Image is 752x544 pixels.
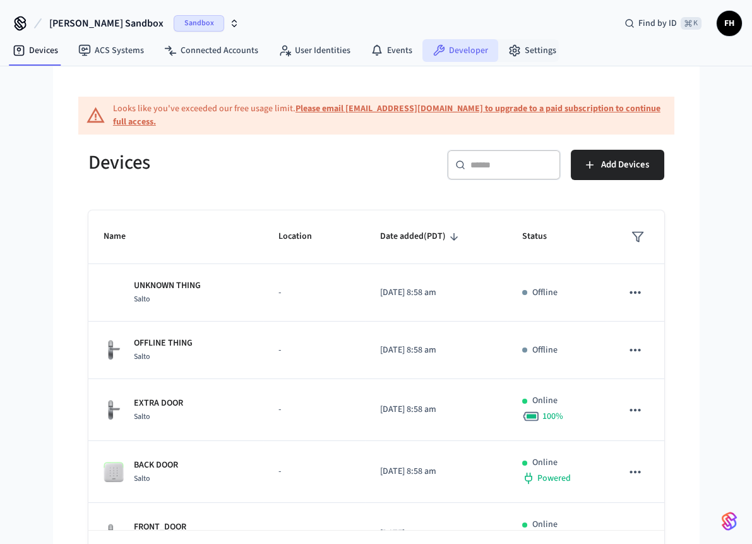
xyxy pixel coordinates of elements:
span: Add Devices [601,157,649,173]
a: Devices [3,39,68,62]
p: OFFLINE THING [134,337,193,350]
p: - [278,465,350,478]
p: - [278,286,350,299]
p: - [278,527,350,540]
p: [DATE] 8:58 am [380,465,492,478]
img: salto_wallreader_pin [104,462,124,482]
span: [PERSON_NAME] Sandbox [49,16,164,31]
button: Add Devices [571,150,664,180]
a: Developer [422,39,498,62]
img: salto_escutcheon_pin [104,339,124,361]
p: [DATE] 8:58 am [380,286,492,299]
a: ACS Systems [68,39,154,62]
span: Salto [134,351,150,362]
div: Find by ID⌘ K [614,12,712,35]
span: Salto [134,473,150,484]
a: Events [361,39,422,62]
span: Name [104,227,142,246]
p: [DATE] 8:58 am [380,527,492,540]
p: Offline [532,286,558,299]
h5: Devices [88,150,369,176]
p: FRONT_DOOR [134,521,186,534]
span: Sandbox [174,15,224,32]
p: - [278,403,350,416]
span: Find by ID [638,17,677,30]
a: Settings [498,39,566,62]
p: BACK DOOR [134,459,178,472]
span: 100 % [542,410,563,423]
p: Online [532,456,558,469]
p: EXTRA DOOR [134,397,183,410]
p: [DATE] 8:58 am [380,403,492,416]
span: ⌘ K [681,17,701,30]
a: User Identities [268,39,361,62]
span: Salto [134,294,150,305]
span: Status [522,227,563,246]
img: SeamLogoGradient.69752ec5.svg [722,511,737,531]
p: [DATE] 8:58 am [380,344,492,357]
p: UNKNOWN THING [134,279,201,293]
p: Online [532,518,558,531]
span: Powered [537,472,571,485]
div: Looks like you've exceeded our free usage limit. [113,102,674,129]
span: Date added(PDT) [380,227,462,246]
button: FH [717,11,742,36]
p: Online [532,394,558,408]
a: Connected Accounts [154,39,268,62]
span: FH [718,12,741,35]
p: Offline [532,344,558,357]
img: salto_escutcheon_pin [104,399,124,421]
span: Location [278,227,328,246]
span: Salto [134,411,150,422]
a: Please email [EMAIL_ADDRESS][DOMAIN_NAME] to upgrade to a paid subscription to continue full access. [113,102,660,128]
p: - [278,344,350,357]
